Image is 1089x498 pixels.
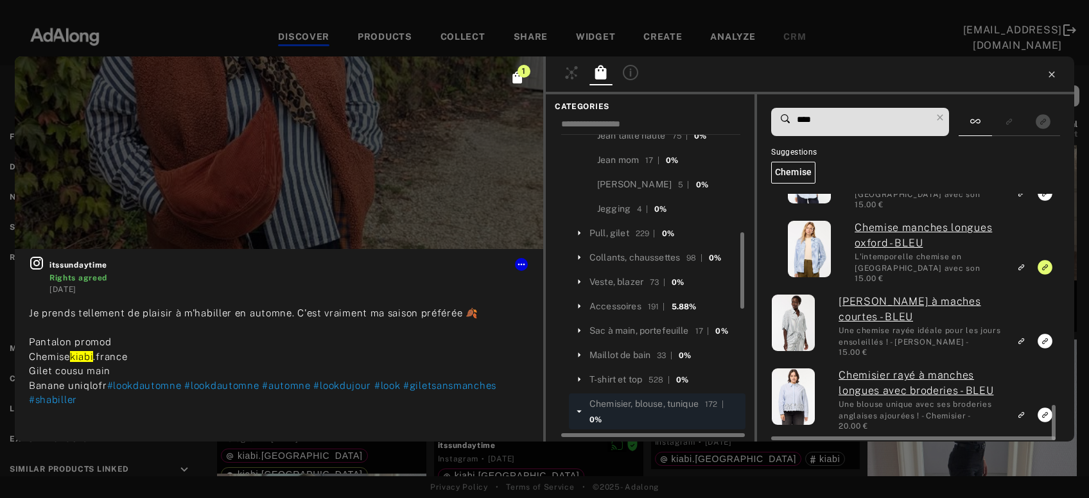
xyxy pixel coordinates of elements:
[597,178,672,191] div: [PERSON_NAME]
[589,300,641,313] div: Accessoires
[589,251,680,264] div: Collants, chaussettes
[672,277,684,288] div: 0%
[518,65,530,78] span: 1
[1009,185,1033,202] button: Link to similar product
[374,380,401,391] span: #look
[855,220,1002,251] a: (ada-kiabi-20966) Chemise manches longues oxford - BLEU: L'intemporelle chemise en oxford avec so...
[662,228,674,239] div: 0%
[649,374,670,386] div: 528 |
[855,251,1002,273] div: L'intemporelle chemise en oxford avec son encolure revisitée. - Chemise en oxford - En coton - Ma...
[696,179,708,191] div: 0%
[49,259,529,271] span: itssundaytime
[997,113,1021,130] button: Show only similar products linked
[589,348,650,362] div: Maillot de bain
[686,252,702,264] div: 98 |
[29,351,127,391] span: .france Gilet cousu main Banane uniqlofr
[679,350,691,361] div: 0%
[772,295,815,351] img: chemise-raye-a-maches-courtes-bleu-exk49_2_fr1.jpg
[636,228,656,239] div: 229 |
[855,273,1002,284] div: 15,00 €
[589,397,699,411] div: Chemisier, blouse, tunique
[705,399,724,410] div: 172 |
[1009,332,1033,350] button: Link to similar product
[589,275,643,289] div: Veste, blazer
[70,351,94,362] mark: kiabi
[771,162,815,184] h6: Chemise
[788,221,831,277] img: chemise-manches-longues-oxford-bleu-dnj67_3_fr1.jpg
[1009,259,1033,276] button: Link to similar product
[597,153,639,167] div: Jean mom
[715,325,727,337] div: 0%
[672,301,697,313] div: 5.88%
[855,199,1002,210] div: 15,00 €
[589,414,602,425] div: 0%
[1033,185,1057,202] button: Link to exact product
[839,294,1002,325] a: (ada-kiabi-25125) Chemise rayé à maches courtes - BLEU: Une chemise rayée idéale pour les jours e...
[709,252,721,264] div: 0%
[637,203,648,215] div: 4 |
[511,71,524,84] span: Click to see all exact linked products
[657,350,672,361] div: 33 |
[678,179,690,191] div: 5 |
[645,155,659,166] div: 17 |
[1025,436,1089,498] iframe: Chat Widget
[650,277,665,288] div: 73 |
[313,380,371,391] span: #lookdujour
[589,227,629,240] div: Pull, gilet
[839,325,1002,347] div: Une chemise rayée idéale pour les jours ensoleillés ! - Chemise rayé - Manches courtes - Col poin...
[1031,113,1055,130] button: Show only exact products linked
[589,373,642,386] div: T-shirt et top
[1009,406,1033,424] button: Link to similar product
[1025,436,1089,498] div: Widget de chat
[184,380,259,391] span: #lookdautomne
[672,130,688,142] div: 75 |
[49,273,107,282] span: Rights agreed
[695,325,710,337] div: 17 |
[597,129,666,142] div: Jean taille haute
[654,203,666,215] div: 0%
[839,347,1002,358] div: 15,00 €
[839,368,1002,399] a: (ada-kiabi-22060) Chemisier rayé à manches longues avec broderies - BLEU: Une blouse unique avec ...
[839,420,1002,432] div: 20,00 €
[1033,332,1057,350] button: Link to exact product
[666,155,678,166] div: 0%
[771,146,866,159] span: Suggestions
[107,380,182,391] span: #lookdautomne
[676,374,688,386] div: 0%
[29,394,77,405] span: #shabiller
[29,307,478,391] span: Je prends tellement de plaisir à m'habiller en automne. C'est vraiment ma saison préférée 🍂 Panta...
[694,130,706,142] div: 0%
[403,380,496,391] span: #giletsansmanches
[839,399,1002,420] div: Une blouse unique avec ses broderies anglaises ajourées ! - Chemisier - Manches longues - Col à p...
[1033,259,1057,276] button: Unlink to exact product
[555,101,745,112] span: CATEGORIES
[648,301,665,313] div: 191 |
[589,324,689,338] div: Sac à main, portefeuille
[1033,406,1057,424] button: Link to exact product
[597,202,631,216] div: Jegging
[49,285,76,294] time: 2025-10-07T19:15:02.000Z
[262,380,311,391] span: #automne
[772,368,815,425] img: chemisier-raye-a-manches-longues-avec-broderies-bleu-esp16_1_fr1.jpg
